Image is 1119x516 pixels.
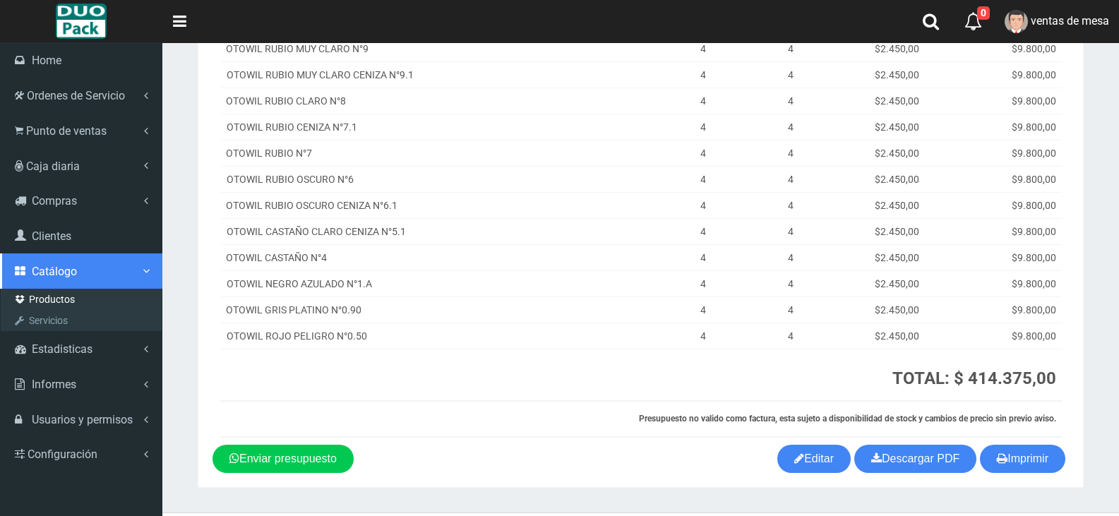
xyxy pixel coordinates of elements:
td: 4 [740,270,842,296]
span: Caja diaria [26,160,80,173]
img: User Image [1005,10,1028,33]
td: $9.800,00 [952,35,1062,61]
td: $9.800,00 [952,296,1062,323]
td: 4 [740,218,842,244]
td: OTOWIL RUBIO N°7 [220,140,667,166]
td: $2.450,00 [842,296,952,323]
td: 4 [667,323,740,349]
td: $2.450,00 [842,61,952,88]
td: 4 [667,192,740,218]
span: Usuarios y permisos [32,413,133,426]
td: OTOWIL RUBIO OSCURO CENIZA N°6.1 [220,192,667,218]
span: Compras [32,194,77,208]
td: $2.450,00 [842,218,952,244]
td: 4 [667,61,740,88]
span: 0 [977,6,990,20]
td: 4 [667,166,740,192]
td: 4 [740,114,842,140]
td: $2.450,00 [842,166,952,192]
td: $2.450,00 [842,244,952,270]
a: Editar [777,445,851,473]
button: Imprimir [980,445,1065,473]
td: OTOWIL CASTAÑO N°4 [220,244,667,270]
span: Ordenes de Servicio [27,89,125,102]
td: $2.450,00 [842,35,952,61]
span: Estadisticas [32,342,92,356]
td: $9.800,00 [952,244,1062,270]
td: $9.800,00 [952,323,1062,349]
td: 4 [667,114,740,140]
a: Enviar presupuesto [213,445,354,473]
td: $9.800,00 [952,218,1062,244]
td: OTOWIL CASTAÑO CLARO CENIZA N°5.1 [220,218,667,244]
a: Productos [4,289,162,310]
td: 4 [667,140,740,166]
td: $2.450,00 [842,140,952,166]
td: 4 [740,61,842,88]
span: Informes [32,378,76,391]
a: Descargar PDF [854,445,976,473]
td: $2.450,00 [842,192,952,218]
img: Logo grande [56,4,106,39]
td: 4 [740,166,842,192]
td: 4 [667,218,740,244]
td: OTOWIL RUBIO CLARO N°8 [220,88,667,114]
strong: Presupuesto no valido como factura, esta sujeto a disponibilidad de stock y cambios de precio sin... [639,414,1056,424]
td: $9.800,00 [952,61,1062,88]
strong: TOTAL: $ 414.375,00 [892,368,1056,388]
td: OTOWIL RUBIO MUY CLARO N°9 [220,35,667,61]
td: $9.800,00 [952,192,1062,218]
td: 4 [667,296,740,323]
td: $9.800,00 [952,114,1062,140]
td: OTOWIL GRIS PLATINO N°0.90 [220,296,667,323]
td: 4 [740,323,842,349]
td: $2.450,00 [842,88,952,114]
a: Servicios [4,310,162,331]
td: 4 [740,192,842,218]
td: $2.450,00 [842,114,952,140]
span: Configuración [28,448,97,461]
td: OTOWIL RUBIO CENIZA N°7.1 [220,114,667,140]
td: $9.800,00 [952,88,1062,114]
span: Punto de ventas [26,124,107,138]
span: Enviar presupuesto [239,452,337,464]
td: 4 [667,270,740,296]
td: OTOWIL ROJO PELIGRO N°0.50 [220,323,667,349]
td: $2.450,00 [842,270,952,296]
span: Catálogo [32,265,77,278]
td: 4 [740,35,842,61]
span: ventas de mesa [1031,14,1109,28]
td: 4 [667,244,740,270]
td: 4 [740,244,842,270]
td: 4 [740,88,842,114]
td: 4 [667,88,740,114]
td: 4 [667,35,740,61]
td: OTOWIL RUBIO OSCURO N°6 [220,166,667,192]
td: 4 [740,296,842,323]
span: Clientes [32,229,71,243]
span: Home [32,54,61,67]
td: OTOWIL RUBIO MUY CLARO CENIZA N°9.1 [220,61,667,88]
td: $2.450,00 [842,323,952,349]
td: $9.800,00 [952,270,1062,296]
td: $9.800,00 [952,166,1062,192]
td: 4 [740,140,842,166]
td: $9.800,00 [952,140,1062,166]
td: OTOWIL NEGRO AZULADO N°1.A [220,270,667,296]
